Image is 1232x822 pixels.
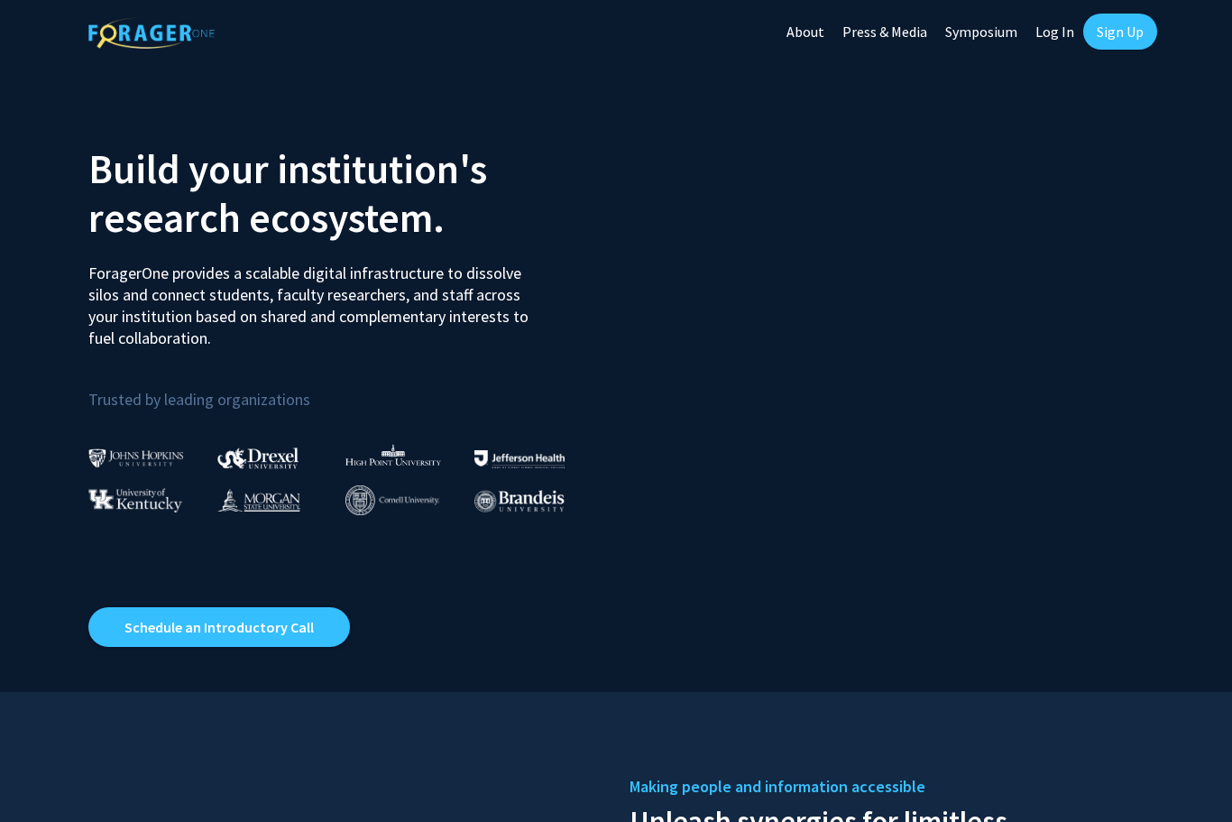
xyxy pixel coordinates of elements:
img: High Point University [345,444,441,466]
a: Opens in a new tab [88,607,350,647]
img: Morgan State University [217,488,300,512]
img: Cornell University [345,485,439,515]
img: Drexel University [217,448,299,468]
img: Brandeis University [474,490,565,513]
img: Thomas Jefferson University [474,450,565,467]
p: Trusted by leading organizations [88,364,602,413]
h5: Making people and information accessible [630,773,1144,800]
img: ForagerOne Logo [88,17,215,49]
h2: Build your institution's research ecosystem. [88,144,602,242]
a: Sign Up [1083,14,1157,50]
img: University of Kentucky [88,488,182,513]
img: Johns Hopkins University [88,448,184,467]
p: ForagerOne provides a scalable digital infrastructure to dissolve silos and connect students, fac... [88,249,541,349]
